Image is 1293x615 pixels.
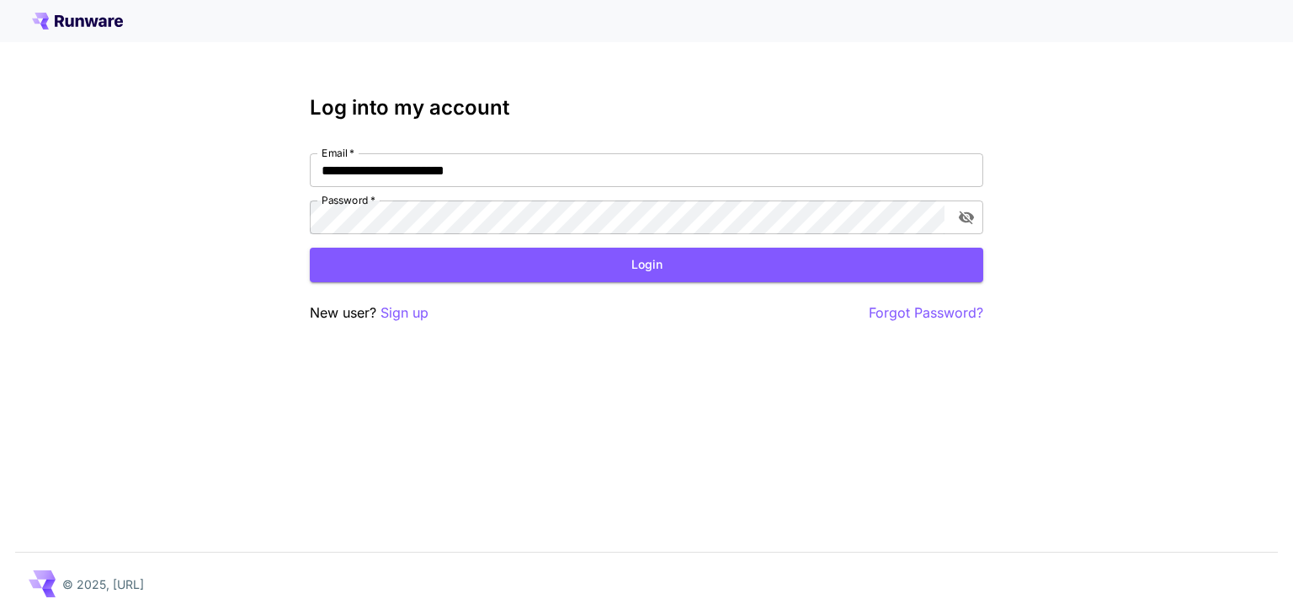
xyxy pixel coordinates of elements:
button: Sign up [380,302,428,324]
button: Login [310,248,983,282]
p: New user? [310,302,428,324]
h3: Log into my account [310,96,983,120]
label: Password [322,193,375,207]
button: toggle password visibility [951,202,982,233]
button: Forgot Password? [869,302,983,324]
label: Email [322,146,354,160]
p: © 2025, [URL] [62,575,144,593]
